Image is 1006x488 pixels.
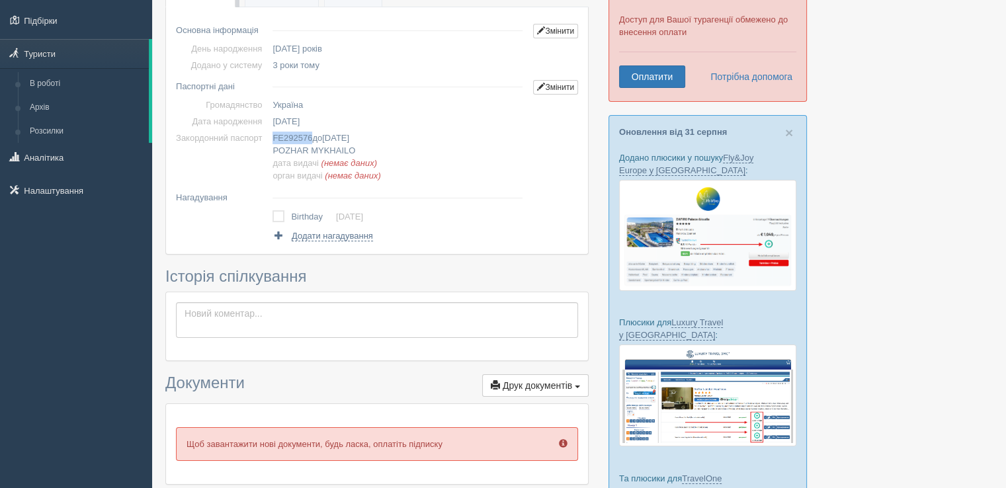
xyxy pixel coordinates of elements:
[272,229,372,242] a: Додати нагадування
[619,127,727,137] a: Оновлення від 31 серпня
[267,97,528,113] td: Україна
[272,116,300,126] span: [DATE]
[24,72,149,96] a: В роботі
[272,133,349,143] span: до
[176,40,267,57] td: День народження
[267,40,528,57] td: [DATE] років
[24,120,149,143] a: Розсилки
[176,17,267,40] td: Основна інформація
[176,113,267,130] td: Дата народження
[292,231,373,241] span: Додати нагадування
[503,380,572,391] span: Друк документів
[176,97,267,113] td: Громадянство
[482,374,589,397] button: Друк документів
[321,158,377,168] span: (немає даних)
[311,145,355,155] span: MYKHAILO
[24,96,149,120] a: Архів
[176,57,267,73] td: Додано у систему
[619,316,796,341] p: Плюсики для :
[176,130,267,184] td: Закордонний паспорт
[336,212,363,222] a: [DATE]
[272,133,312,143] span: FE292576
[272,171,322,181] span: орган видачі
[165,374,589,397] h3: Документи
[533,80,578,95] a: Змінити
[619,153,753,176] a: Fly&Joy Europe у [GEOGRAPHIC_DATA]
[619,180,796,291] img: fly-joy-de-proposal-crm-for-travel-agency.png
[619,317,723,341] a: Luxury Travel у [GEOGRAPHIC_DATA]
[325,171,380,181] span: (немає даних)
[785,126,793,140] button: Close
[785,125,793,140] span: ×
[272,60,319,70] span: 3 роки тому
[176,427,578,461] p: Щоб завантажити нові документи, будь ласка, оплатіть підписку
[272,158,319,168] span: дата видачі
[533,24,578,38] a: Змінити
[272,145,308,155] span: POZHAR
[176,184,267,206] td: Нагадування
[619,345,796,446] img: luxury-travel-%D0%BF%D0%BE%D0%B4%D0%B1%D0%BE%D1%80%D0%BA%D0%B0-%D1%81%D1%80%D0%BC-%D0%B4%D0%BB%D1...
[619,65,685,88] a: Оплатити
[619,151,796,177] p: Додано плюсики у пошуку :
[322,133,349,143] span: [DATE]
[291,208,336,226] td: Birthday
[176,73,267,97] td: Паспортні дані
[702,65,793,88] a: Потрібна допомога
[165,268,589,285] h3: Історія спілкування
